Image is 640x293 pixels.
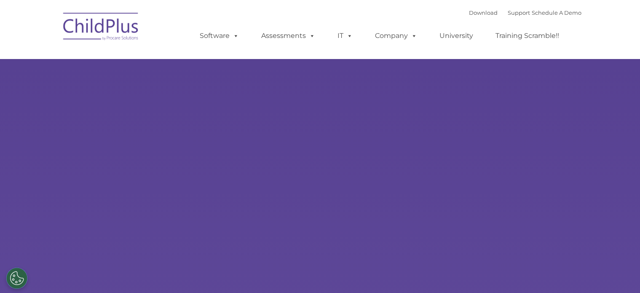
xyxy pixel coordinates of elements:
a: Training Scramble!! [487,27,568,44]
a: Company [367,27,426,44]
a: Assessments [253,27,324,44]
a: IT [329,27,361,44]
img: ChildPlus by Procare Solutions [59,7,143,49]
a: Schedule A Demo [532,9,581,16]
font: | [469,9,581,16]
a: Software [191,27,247,44]
a: Download [469,9,498,16]
a: University [431,27,482,44]
button: Cookies Settings [6,268,27,289]
a: Support [508,9,530,16]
